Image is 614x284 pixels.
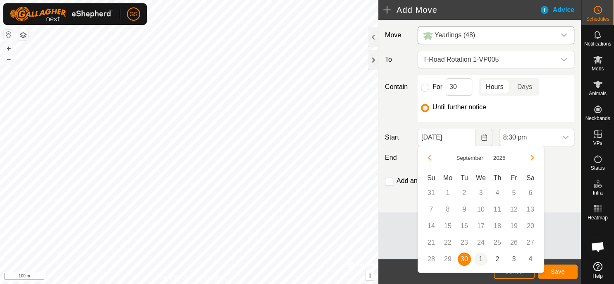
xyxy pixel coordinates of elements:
label: Move [382,26,414,44]
div: Advice [540,5,581,15]
td: 3 [506,251,522,267]
span: Tu [461,174,468,181]
label: Until further notice [432,104,486,111]
td: 10 [473,201,489,218]
td: 2 [456,185,473,201]
td: 25 [489,234,506,251]
button: Map Layers [18,30,28,40]
span: Sa [526,174,535,181]
td: 1 [440,185,456,201]
button: Choose Date [476,129,492,146]
button: Choose Year [490,153,509,163]
span: Yearlings [420,27,556,44]
button: Reset Map [4,30,14,40]
span: Help [592,274,603,279]
td: 12 [506,201,522,218]
span: Neckbands [585,116,610,121]
td: 22 [440,234,456,251]
td: 20 [522,218,539,234]
label: To [382,51,414,68]
span: Infra [592,190,602,195]
span: 3 [507,253,521,266]
td: 28 [423,251,440,267]
td: 21 [423,234,440,251]
span: Animals [589,91,607,96]
td: 29 [440,251,456,267]
label: Start [382,132,414,142]
span: 1 [474,253,487,266]
td: 3 [473,185,489,201]
a: Privacy Policy [156,273,187,281]
span: 2 [491,253,504,266]
td: 11 [489,201,506,218]
button: i [366,271,375,280]
td: 16 [456,218,473,234]
div: dropdown trigger [556,27,572,44]
span: Heatmap [588,215,608,220]
span: i [369,272,371,279]
span: 8:30 pm [499,129,557,146]
span: T-Road Rotation 1-VP005 [420,51,556,68]
td: 4 [489,185,506,201]
span: Hours [486,82,504,92]
td: 26 [506,234,522,251]
span: Mo [443,174,452,181]
button: Choose Month [453,153,486,163]
span: Days [517,82,532,92]
span: Mobs [592,66,604,71]
td: 5 [506,185,522,201]
span: Save [551,268,565,275]
span: Notifications [584,41,611,46]
td: 7 [423,201,440,218]
button: + [4,43,14,53]
td: 19 [506,218,522,234]
button: Save [538,265,578,279]
span: VPs [593,141,602,146]
span: Fr [511,174,517,181]
button: – [4,54,14,64]
td: 6 [522,185,539,201]
div: dropdown trigger [557,129,574,146]
td: 15 [440,218,456,234]
span: 30 [458,253,471,266]
a: Help [581,259,614,282]
td: 23 [456,234,473,251]
td: 4 [522,251,539,267]
td: 9 [456,201,473,218]
span: GS [129,10,138,19]
span: Schedules [586,17,609,22]
h2: Add Move [383,5,540,15]
span: Su [427,174,435,181]
td: 24 [473,234,489,251]
td: 30 [456,251,473,267]
img: Gallagher Logo [10,7,113,22]
td: 1 [473,251,489,267]
button: Next Month [526,151,539,164]
span: Th [493,174,501,181]
td: 8 [440,201,456,218]
label: Contain [382,82,414,92]
span: We [476,174,486,181]
td: 27 [522,234,539,251]
td: 17 [473,218,489,234]
td: 31 [423,185,440,201]
td: 18 [489,218,506,234]
span: 4 [524,253,537,266]
div: Open chat [585,234,610,259]
label: Add another scheduled move [397,178,483,184]
a: Contact Us [197,273,222,281]
span: Status [590,166,604,171]
div: Choose Date [418,146,544,273]
span: Yearlings (48) [435,31,475,39]
td: 14 [423,218,440,234]
label: End [382,153,414,163]
td: 2 [489,251,506,267]
label: For [432,84,442,90]
button: Previous Month [423,151,436,164]
div: dropdown trigger [556,51,572,68]
td: 13 [522,201,539,218]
